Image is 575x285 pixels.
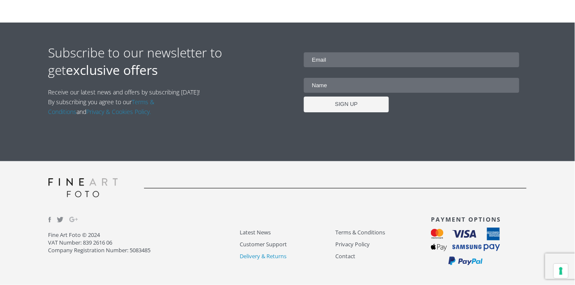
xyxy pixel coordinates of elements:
input: SIGN UP [304,97,389,112]
a: Customer Support [240,239,335,249]
img: Google_Plus.svg [69,215,78,224]
a: Privacy & Cookies Policy. [87,108,151,116]
img: facebook.svg [48,217,51,222]
img: payment_options.svg [431,228,500,266]
h2: Subscribe to our newsletter to get [48,44,288,79]
p: Receive our latest news and offers by subscribing [DATE]! By subscribing you agree to our and [48,87,205,117]
p: Fine Art Foto © 2024 VAT Number: 839 2616 06 Company Registration Number: 5083485 [48,231,240,254]
button: Your consent preferences for tracking technologies [554,264,568,278]
h3: PAYMENT OPTIONS [431,215,527,223]
a: Privacy Policy [335,239,431,249]
img: twitter.svg [57,217,64,222]
input: Email [304,52,519,67]
a: Terms & Conditions [48,98,155,116]
a: Contact [335,251,431,261]
a: Latest News [240,228,335,237]
input: Name [304,78,519,93]
img: logo-grey.svg [48,178,118,197]
a: Terms & Conditions [335,228,431,237]
a: Delivery & Returns [240,251,335,261]
strong: exclusive offers [66,61,158,79]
